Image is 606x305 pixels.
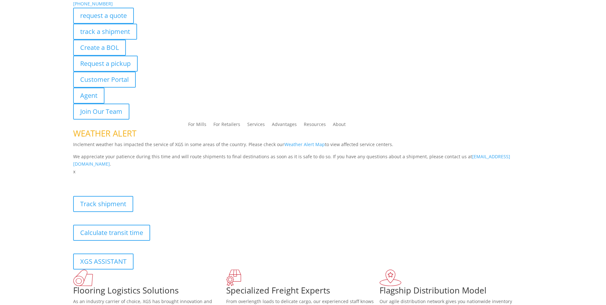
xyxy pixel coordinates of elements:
img: xgs-icon-flagship-distribution-model-red [380,270,402,286]
a: Advantages [272,122,297,129]
a: request a quote [73,8,134,24]
h1: Flooring Logistics Solutions [73,286,226,298]
a: Customer Portal [73,72,136,88]
a: About [333,122,346,129]
h1: Flagship Distribution Model [380,286,533,298]
a: For Retailers [213,122,240,129]
a: track a shipment [73,24,137,40]
a: For Mills [188,122,206,129]
a: XGS ASSISTANT [73,254,134,270]
a: [PHONE_NUMBER] [73,1,113,7]
a: Weather Alert Map [284,141,325,147]
b: Visibility, transparency, and control for your entire supply chain. [73,176,216,183]
a: Agent [73,88,104,104]
a: Resources [304,122,326,129]
a: Request a pickup [73,56,138,72]
p: x [73,168,533,176]
img: xgs-icon-total-supply-chain-intelligence-red [73,270,93,286]
a: Create a BOL [73,40,126,56]
a: Calculate transit time [73,225,150,241]
a: Join Our Team [73,104,129,120]
span: WEATHER ALERT [73,128,136,139]
p: We appreciate your patience during this time and will route shipments to final destinations as so... [73,153,533,168]
img: xgs-icon-focused-on-flooring-red [226,270,241,286]
a: Track shipment [73,196,133,212]
a: Services [247,122,265,129]
p: Inclement weather has impacted the service of XGS in some areas of the country. Please check our ... [73,141,533,153]
h1: Specialized Freight Experts [226,286,380,298]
